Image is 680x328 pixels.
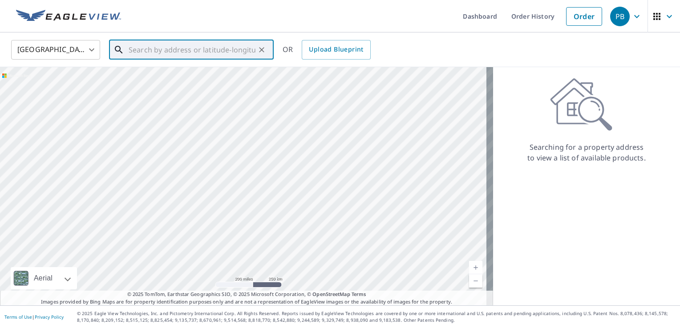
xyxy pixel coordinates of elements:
div: Aerial [31,267,55,289]
a: Privacy Policy [35,314,64,320]
p: © 2025 Eagle View Technologies, Inc. and Pictometry International Corp. All Rights Reserved. Repo... [77,310,676,324]
a: Terms of Use [4,314,32,320]
a: Upload Blueprint [302,40,370,60]
div: [GEOGRAPHIC_DATA] [11,37,100,62]
input: Search by address or latitude-longitude [129,37,255,62]
a: Order [566,7,602,26]
img: EV Logo [16,10,121,23]
button: Clear [255,44,268,56]
a: Terms [352,291,366,297]
div: OR [283,40,371,60]
a: OpenStreetMap [312,291,350,297]
p: | [4,314,64,320]
span: Upload Blueprint [309,44,363,55]
span: © 2025 TomTom, Earthstar Geographics SIO, © 2025 Microsoft Corporation, © [127,291,366,298]
a: Current Level 5, Zoom In [469,261,482,274]
div: Aerial [11,267,77,289]
a: Current Level 5, Zoom Out [469,274,482,288]
p: Searching for a property address to view a list of available products. [527,142,646,163]
div: PB [610,7,630,26]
